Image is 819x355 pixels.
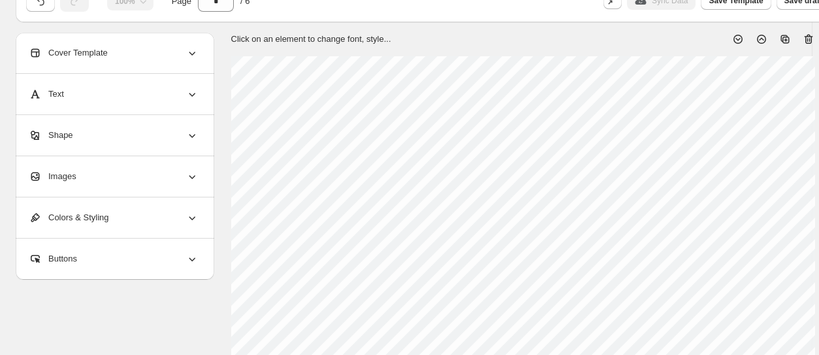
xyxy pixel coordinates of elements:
span: Cover Template [29,46,108,59]
p: Click on an element to change font, style... [231,33,391,46]
span: Buttons [29,252,77,265]
span: Text [29,88,64,101]
span: Shape [29,129,73,142]
span: Colors & Styling [29,211,108,224]
span: Images [29,170,76,183]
